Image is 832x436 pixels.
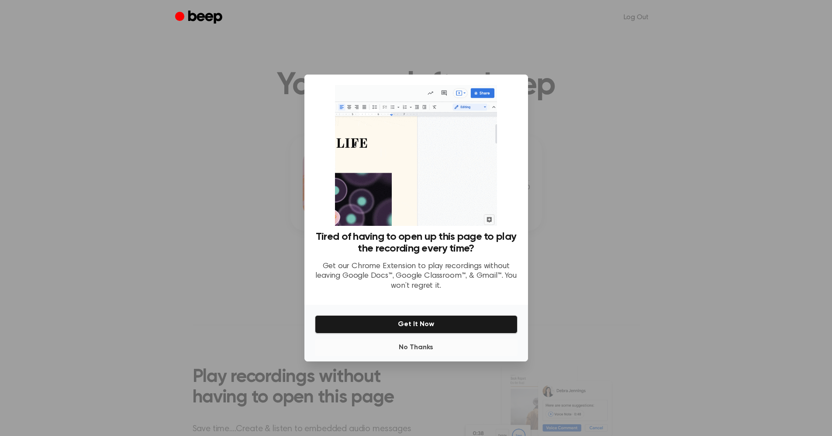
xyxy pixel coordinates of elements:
button: No Thanks [315,339,518,356]
p: Get our Chrome Extension to play recordings without leaving Google Docs™, Google Classroom™, & Gm... [315,262,518,291]
a: Beep [175,9,224,26]
button: Get It Now [315,315,518,334]
h3: Tired of having to open up this page to play the recording every time? [315,231,518,255]
img: Beep extension in action [335,85,497,226]
a: Log Out [615,7,657,28]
